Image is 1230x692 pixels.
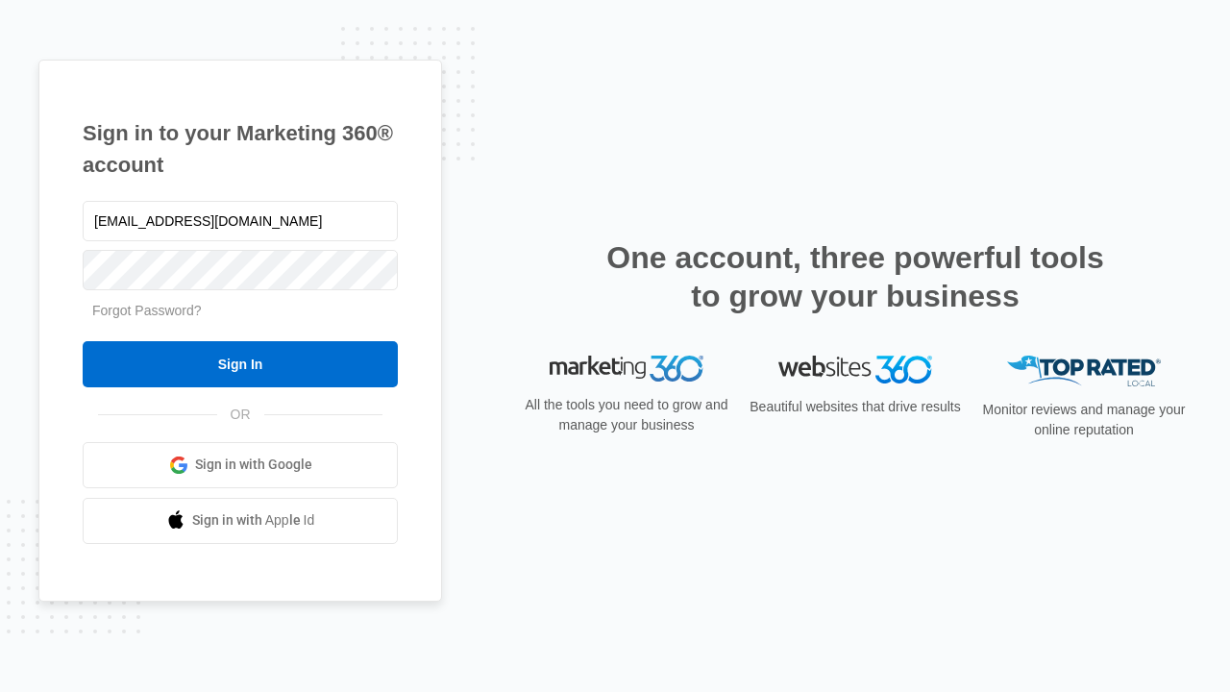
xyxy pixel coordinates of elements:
[217,405,264,425] span: OR
[83,442,398,488] a: Sign in with Google
[83,117,398,181] h1: Sign in to your Marketing 360® account
[778,356,932,383] img: Websites 360
[550,356,703,383] img: Marketing 360
[519,395,734,435] p: All the tools you need to grow and manage your business
[748,397,963,417] p: Beautiful websites that drive results
[195,455,312,475] span: Sign in with Google
[601,238,1110,315] h2: One account, three powerful tools to grow your business
[83,498,398,544] a: Sign in with Apple Id
[976,400,1192,440] p: Monitor reviews and manage your online reputation
[83,341,398,387] input: Sign In
[92,303,202,318] a: Forgot Password?
[192,510,315,531] span: Sign in with Apple Id
[83,201,398,241] input: Email
[1007,356,1161,387] img: Top Rated Local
